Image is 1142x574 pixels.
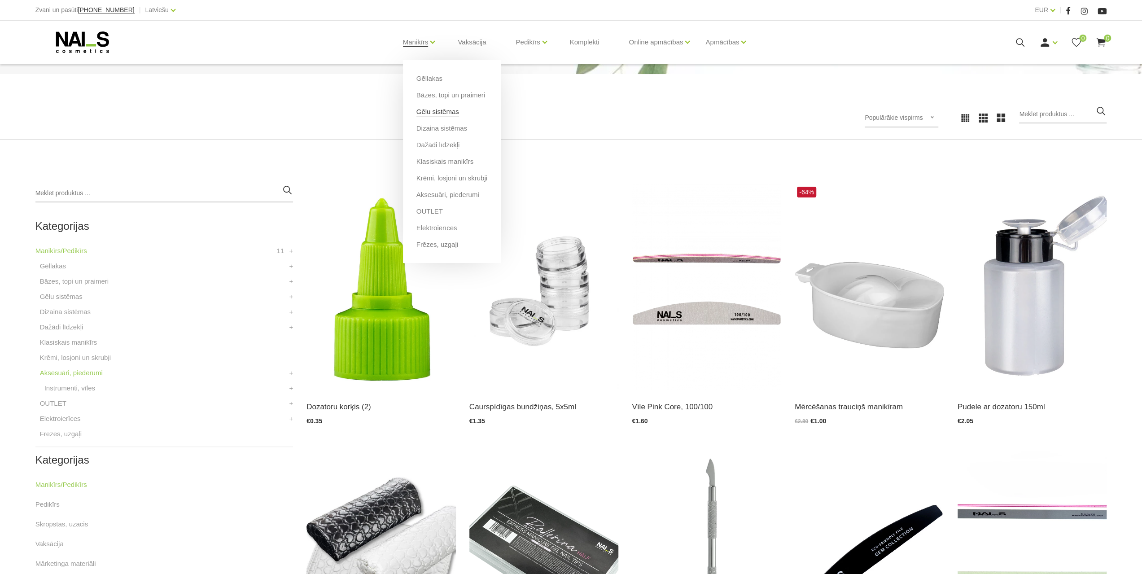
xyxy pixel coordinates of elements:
span: | [1059,4,1061,16]
a: Mērcēšanas trauciņš manikīram [795,401,944,413]
a: Gēlu sistēmas [40,291,83,302]
span: €2.80 [795,418,808,425]
a: Klasiskais manikīrs [416,157,474,167]
img: Mērcēšanas trauciņš manikīramĒrts un praktisks mērcēšanas trauciņš, piemērots nagu kopšanai un pr... [795,184,944,390]
a: 0 [1071,37,1082,48]
a: + [289,261,293,272]
span: 0 [1079,35,1086,42]
img: 150ml pudele paredzēta jebkura šķidruma ērtākai lietošanai. Ieliet nepieciešamo šķidrumu (piemēra... [958,184,1107,390]
a: EUR [1035,4,1048,15]
a: Dozatoru korķis (2) [306,401,456,413]
a: Klasiskais manikīrs [40,337,97,348]
a: Manikīrs [403,24,429,60]
a: Krēmi, losjoni un skrubji [40,352,111,363]
a: 0 [1095,37,1107,48]
a: Gēllakas [40,261,66,272]
a: Dizaina sistēmas [416,123,467,133]
a: Skropstas, uzacis [35,519,88,530]
a: OUTLET [416,206,443,216]
a: + [289,307,293,317]
a: Vaksācija [35,539,64,549]
h2: Kategorijas [35,454,293,466]
a: + [289,291,293,302]
a: Krēmi, losjoni un skrubji [416,173,487,183]
a: + [289,368,293,378]
a: Dizaina sistēmas [40,307,91,317]
a: Frēzes, uzgaļi [40,429,82,439]
span: €1.60 [632,417,648,425]
a: Bāzes, topi un praimeri [416,90,485,100]
a: + [289,245,293,256]
span: €1.35 [469,417,485,425]
a: Mārketinga materiāli [35,558,96,569]
img: Ilgi kalpojoša nagu kopšanas vīle 100/100 griti. Paredzēta dabīgā naga, gēla vai akrila apstrādei... [632,184,781,390]
span: €0.35 [306,417,322,425]
span: -64% [797,187,816,197]
a: Pedikīrs [516,24,540,60]
span: [PHONE_NUMBER] [78,6,135,13]
a: Aksesuāri, piederumi [40,368,103,378]
a: Gēlu sistēmas [416,107,459,117]
a: [PHONE_NUMBER] [78,7,135,13]
div: Zvani un pasūti [35,4,135,16]
a: Manikīrs/Pedikīrs [35,245,87,256]
a: Komplekti [563,21,607,64]
span: €1.00 [810,417,826,425]
a: Pudele ar dozatoru 150ml [958,401,1107,413]
a: + [289,383,293,394]
img: Description [469,184,619,390]
input: Meklēt produktus ... [35,184,293,202]
a: + [289,413,293,424]
a: Instrumenti, vīles [44,383,95,394]
a: Caurspīdīgas bundžiņas, 5x5ml [469,401,619,413]
a: Latviešu [145,4,169,15]
a: Frēzes, uzgaļi [416,240,458,250]
span: Populārākie vispirms [865,114,923,121]
a: Elektroierīces [40,413,81,424]
a: Vaksācija [451,21,493,64]
a: Dažādi līdzekļi [40,322,83,333]
a: Pedikīrs [35,499,60,510]
input: Meklēt produktus ... [1019,105,1107,123]
img: Za'lais (20/415) der 30, 50 un 100ml pudelītēm. Melnais (24/415) 250 un 500ml pudelēm.... [306,184,456,390]
a: Dažādi līdzekļi [416,140,460,150]
a: Vīle Pink Core, 100/100 [632,401,781,413]
a: + [289,276,293,287]
h2: Kategorijas [35,220,293,232]
a: + [289,322,293,333]
a: Manikīrs/Pedikīrs [35,479,87,490]
span: | [139,4,141,16]
a: Online apmācības [629,24,683,60]
a: + [289,398,293,409]
a: Aksesuāri, piederumi [416,190,479,200]
a: Gēllakas [416,74,442,83]
a: Bāzes, topi un praimeri [40,276,109,287]
a: OUTLET [40,398,66,409]
a: Elektroierīces [416,223,457,233]
span: €2.05 [958,417,973,425]
a: Apmācības [705,24,739,60]
span: 0 [1104,35,1111,42]
span: 11 [276,245,284,256]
